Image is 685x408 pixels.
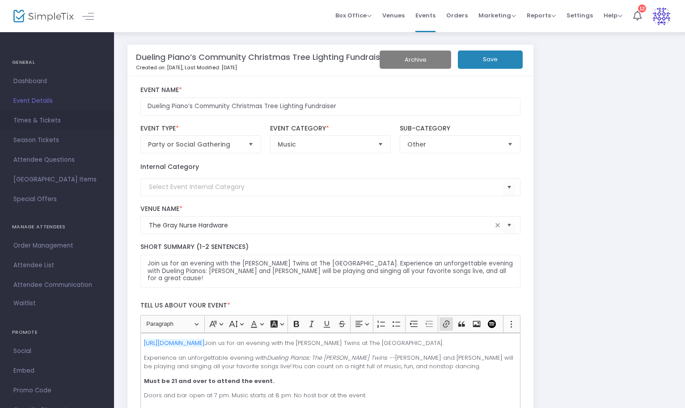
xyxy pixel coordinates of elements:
[604,11,622,20] span: Help
[458,50,523,69] button: Save
[292,362,295,370] i: Y
[492,220,503,231] span: clear
[400,125,521,133] label: Sub-Category
[13,76,101,87] span: Dashboard
[13,299,36,308] span: Waitlist
[142,317,203,331] button: Paragraph
[504,136,516,153] button: Select
[140,162,199,172] label: Internal Category
[136,297,525,315] label: Tell us about your event
[13,260,101,271] span: Attendee List
[12,218,102,236] h4: MANAGE ATTENDEES
[146,319,193,329] span: Paragraph
[380,50,451,69] button: Archive
[144,377,275,385] strong: Must be 21 and over to attend the event.
[144,391,516,400] p: Doors and bar open at 7 pm. Music starts at 8 pm. No host bar at the event.
[335,11,372,20] span: Box Office
[13,240,101,252] span: Order Management
[13,95,101,107] span: Event Details
[270,125,391,133] label: Event Category
[278,140,371,149] span: Music
[382,4,405,27] span: Venues
[140,205,521,213] label: Venue Name
[136,51,388,63] m-panel-title: Dueling Piano’s Community Christmas Tree Lighting Fundraiser
[446,4,468,27] span: Orders
[13,385,101,396] span: Promo Code
[13,115,101,126] span: Times & Tickets
[415,4,436,27] span: Events
[13,154,101,166] span: Attendee Questions
[12,54,102,72] h4: GENERAL
[527,11,556,20] span: Reports
[144,339,516,348] p: Join us for an evening with the [PERSON_NAME] Twins at The [GEOGRAPHIC_DATA].
[13,135,101,146] span: Season Tickets
[13,193,101,205] span: Special Offers
[567,4,593,27] span: Settings
[140,125,262,133] label: Event Type
[503,178,516,196] button: Select
[149,221,493,230] input: Select Venue
[638,4,646,13] div: 12
[478,11,516,20] span: Marketing
[149,182,503,192] input: Select Event Internal Category
[407,140,501,149] span: Other
[245,136,257,153] button: Select
[140,242,249,251] span: Short Summary (1-2 Sentences)
[374,136,387,153] button: Select
[182,64,237,71] span: , Last Modified: [DATE]
[144,353,516,371] p: Experience an unforgettable evening with [PERSON_NAME] and [PERSON_NAME] will be playing and sing...
[12,324,102,341] h4: PROMOTE
[503,216,516,235] button: Select
[13,365,101,377] span: Embed
[136,64,395,72] p: Created on: [DATE]
[140,97,521,116] input: Enter Event Name
[140,86,521,94] label: Event Name
[267,353,395,362] i: Dueling Pianos: The [PERSON_NAME] Twins --
[13,279,101,291] span: Attendee Communication
[144,339,205,347] a: [URL][DOMAIN_NAME]
[13,174,101,185] span: [GEOGRAPHIC_DATA] Items
[140,315,521,333] div: Editor toolbar
[148,140,241,149] span: Party or Social Gathering
[13,345,101,357] span: Social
